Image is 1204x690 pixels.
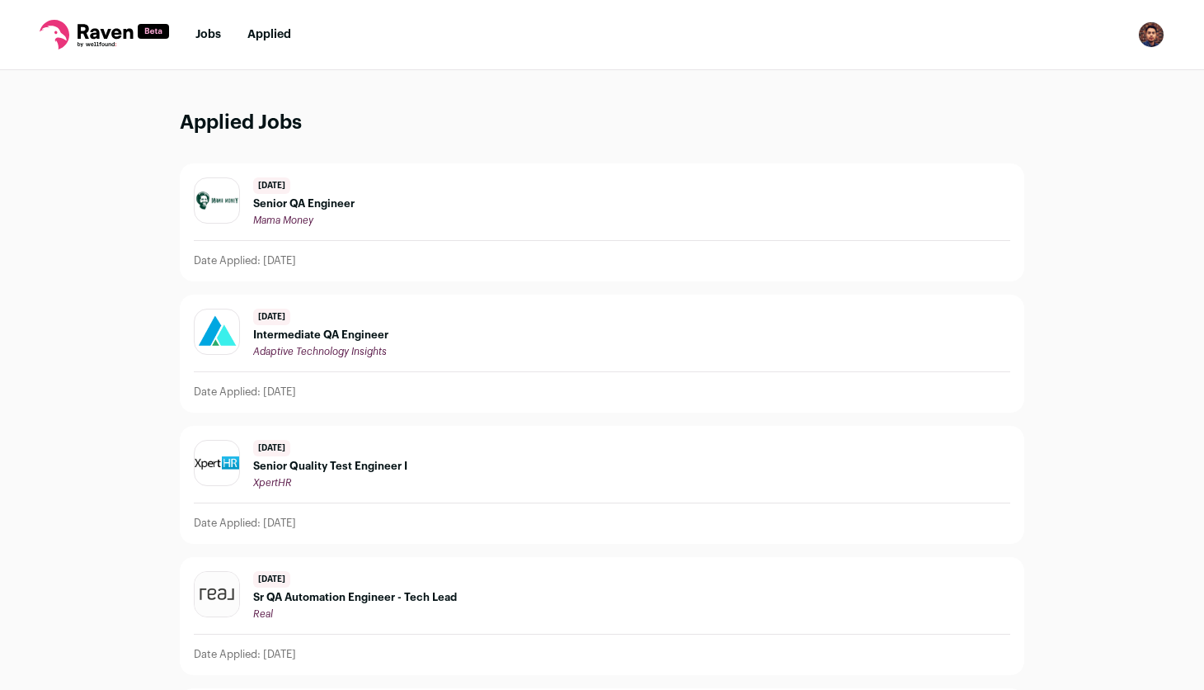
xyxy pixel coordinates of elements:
[253,571,290,588] span: [DATE]
[180,110,1024,137] h1: Applied Jobs
[253,309,290,325] span: [DATE]
[253,215,313,225] span: Mama Money
[194,385,296,399] p: Date Applied: [DATE]
[253,478,292,488] span: XpertHR
[253,460,407,473] span: Senior Quality Test Engineer I
[195,572,239,617] img: 3b2c575468d1673348ad390e6b5f9da948926c35c73d833345e20b74d0af7327.jpg
[253,197,355,210] span: Senior QA Engineer
[195,191,239,210] img: d29513fcf956455c4123afdefb15504f740a3b2f5ff466d261344d5c6feea8f9.jpg
[253,440,290,456] span: [DATE]
[195,29,221,40] a: Jobs
[253,591,457,604] span: Sr QA Automation Engineer - Tech Lead
[195,456,239,470] img: 6ffb87ef840fab10013812e948beb9f69c5a6c702abbc749999d48296040848c
[253,347,387,357] span: Adaptive Technology Insights
[253,609,273,619] span: Real
[194,648,296,661] p: Date Applied: [DATE]
[181,295,1023,412] a: [DATE] Intermediate QA Engineer Adaptive Technology Insights Date Applied: [DATE]
[1138,21,1164,48] button: Open dropdown
[181,164,1023,281] a: [DATE] Senior QA Engineer Mama Money Date Applied: [DATE]
[181,558,1023,674] a: [DATE] Sr QA Automation Engineer - Tech Lead Real Date Applied: [DATE]
[247,29,291,40] a: Applied
[253,177,290,194] span: [DATE]
[181,427,1023,543] a: [DATE] Senior Quality Test Engineer I XpertHR Date Applied: [DATE]
[1138,21,1164,48] img: 9576470-medium_jpg
[194,254,296,267] p: Date Applied: [DATE]
[194,517,296,530] p: Date Applied: [DATE]
[253,328,388,342] span: Intermediate QA Engineer
[195,310,239,354] img: 3d29e57d09dbf0a9f38c3b9a15b377671f0535664a096e8308c84ec4ed33cec0.png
